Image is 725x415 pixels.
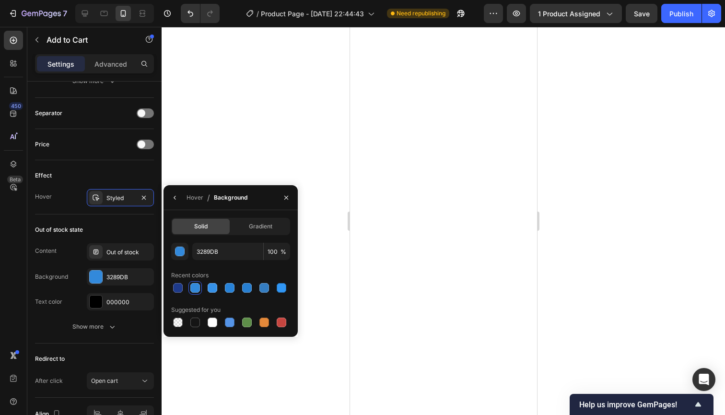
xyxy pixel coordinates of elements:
span: 1 product assigned [538,9,600,19]
iframe: Design area [350,27,537,415]
button: Save [626,4,657,23]
div: Show more [72,322,117,332]
p: Settings [47,59,74,69]
div: Suggested for you [171,306,221,314]
span: Need republishing [397,9,445,18]
p: Add to Cart [47,34,128,46]
div: Effect [35,171,52,180]
button: Open cart [87,372,154,390]
span: Save [634,10,650,18]
div: 000000 [106,298,152,307]
div: 3289DB [106,273,152,282]
div: 450 [9,102,23,110]
div: Open Intercom Messenger [692,368,715,391]
input: Eg: FFFFFF [192,243,263,260]
span: / [257,9,259,19]
div: Background [214,193,247,202]
div: Hover [187,193,203,202]
div: Beta [7,176,23,183]
div: Redirect to [35,355,65,363]
span: Open cart [91,377,118,384]
p: 7 [63,8,67,19]
span: Solid [194,222,208,231]
div: Recent colors [171,271,209,280]
div: After click [35,377,63,385]
div: Publish [669,9,693,19]
div: Background [35,273,68,281]
div: Separator [35,109,62,118]
div: Out of stock [106,248,152,257]
div: Undo/Redo [181,4,220,23]
p: Advanced [94,59,127,69]
button: Show survey - Help us improve GemPages! [579,399,704,410]
span: Gradient [249,222,272,231]
span: Product Page - [DATE] 22:44:43 [261,9,364,19]
div: Styled [106,194,134,202]
button: Show more [35,318,154,335]
div: Out of stock state [35,225,83,234]
button: Publish [661,4,702,23]
div: Text color [35,297,62,306]
span: Help us improve GemPages! [579,400,692,409]
button: 7 [4,4,71,23]
button: 1 product assigned [530,4,622,23]
span: % [281,248,286,256]
div: Price [35,140,49,149]
div: Hover [35,192,52,201]
div: Content [35,247,57,255]
span: / [207,192,210,203]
